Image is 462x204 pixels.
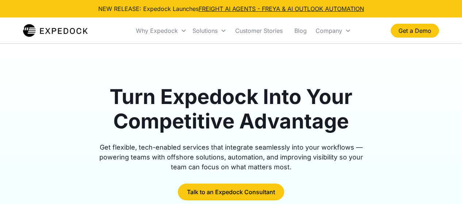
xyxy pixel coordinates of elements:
[391,24,439,38] a: Get a Demo
[199,5,364,12] a: FREIGHT AI AGENTS - FREYA & AI OUTLOOK AUTOMATION
[229,18,289,43] a: Customer Stories
[91,85,371,134] h1: Turn Expedock Into Your Competitive Advantage
[23,23,88,38] a: home
[190,18,229,43] div: Solutions
[316,27,342,34] div: Company
[23,23,88,38] img: Expedock Logo
[313,18,354,43] div: Company
[91,142,371,172] div: Get flexible, tech-enabled services that integrate seamlessly into your workflows — powering team...
[289,18,313,43] a: Blog
[136,27,178,34] div: Why Expedock
[192,27,218,34] div: Solutions
[133,18,190,43] div: Why Expedock
[178,184,284,200] a: Talk to an Expedock Consultant
[98,4,364,13] div: NEW RELEASE: Expedock Launches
